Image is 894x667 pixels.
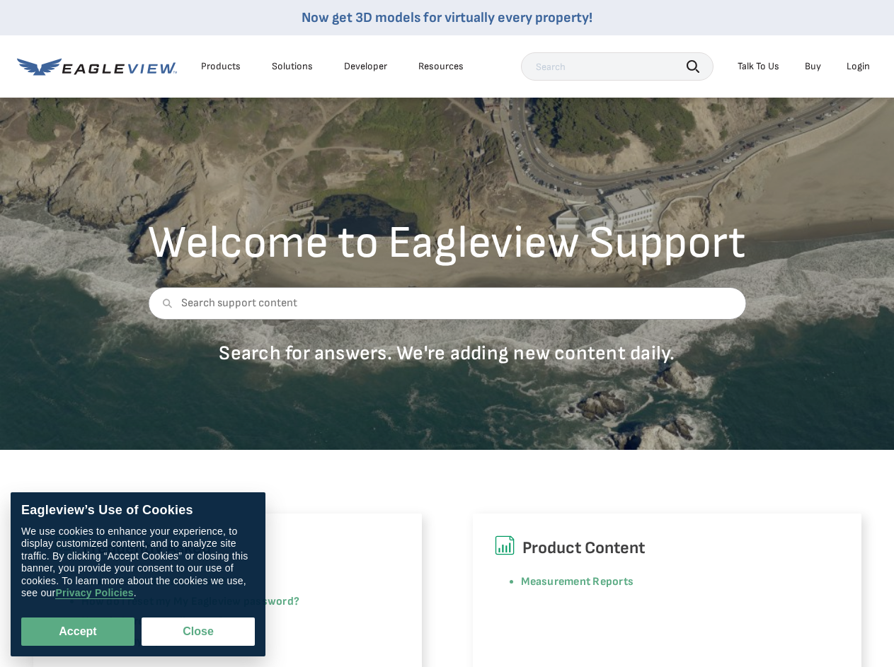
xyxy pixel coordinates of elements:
[21,503,255,518] div: Eagleview’s Use of Cookies
[418,60,464,73] div: Resources
[302,9,592,26] a: Now get 3D models for virtually every property!
[272,60,313,73] div: Solutions
[847,60,870,73] div: Login
[55,588,133,600] a: Privacy Policies
[344,60,387,73] a: Developer
[494,535,840,562] h6: Product Content
[738,60,779,73] div: Talk To Us
[521,575,634,588] a: Measurement Reports
[148,221,746,266] h2: Welcome to Eagleview Support
[21,526,255,600] div: We use cookies to enhance your experience, to display customized content, and to analyze site tra...
[21,617,134,646] button: Accept
[148,341,746,366] p: Search for answers. We're adding new content daily.
[148,287,746,320] input: Search support content
[521,52,714,81] input: Search
[805,60,821,73] a: Buy
[142,617,255,646] button: Close
[201,60,241,73] div: Products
